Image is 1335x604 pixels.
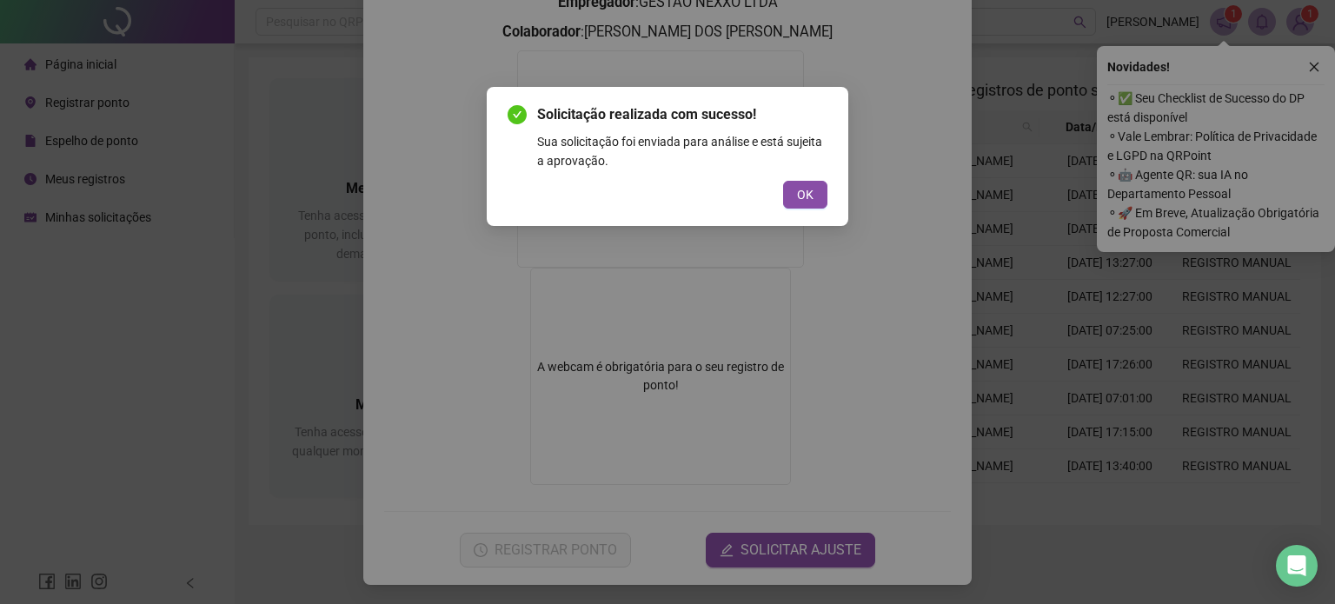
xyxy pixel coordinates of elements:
span: Solicitação realizada com sucesso! [537,104,827,125]
span: OK [797,185,814,204]
span: check-circle [508,105,527,124]
div: Sua solicitação foi enviada para análise e está sujeita a aprovação. [537,132,827,170]
button: OK [783,181,827,209]
div: Open Intercom Messenger [1276,545,1318,587]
